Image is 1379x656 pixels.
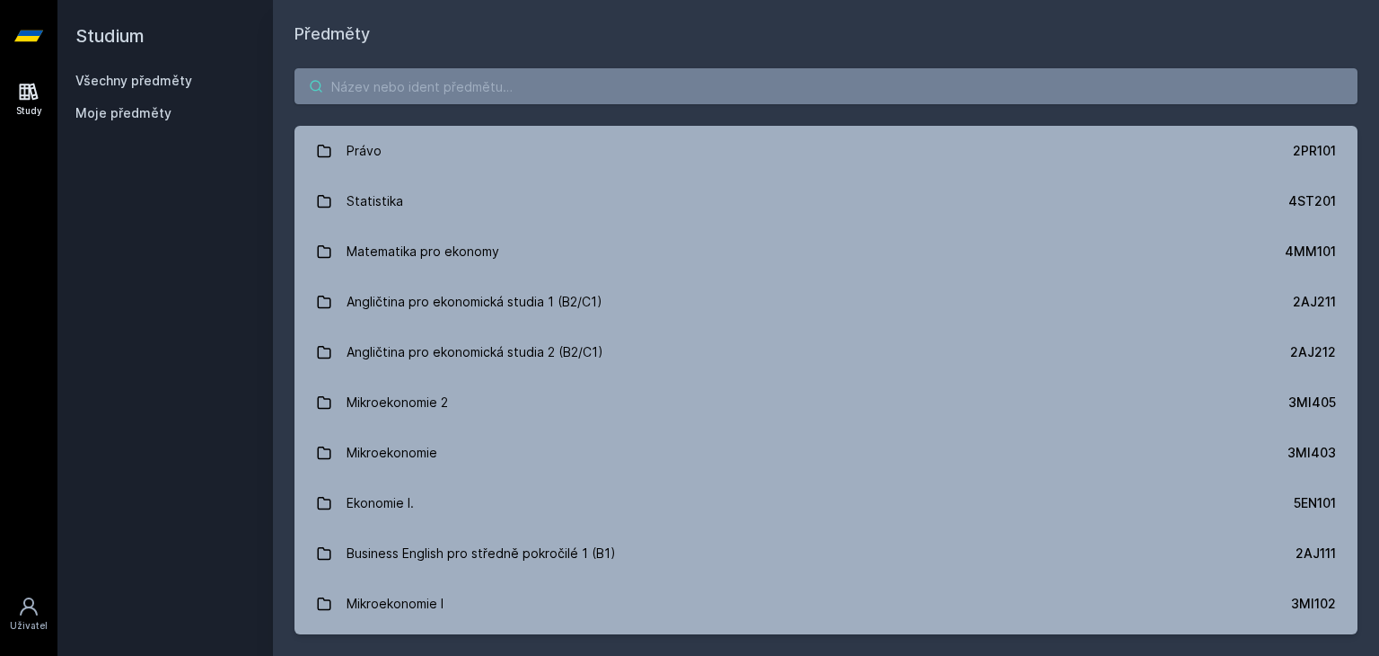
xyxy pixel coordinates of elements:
[294,22,1357,47] h1: Předměty
[347,586,444,622] div: Mikroekonomie I
[347,385,448,421] div: Mikroekonomie 2
[10,619,48,633] div: Uživatel
[347,485,414,521] div: Ekonomie I.
[294,327,1357,377] a: Angličtina pro ekonomická studia 2 (B2/C1) 2AJ212
[294,126,1357,176] a: Právo 2PR101
[294,428,1357,478] a: Mikroekonomie 3MI403
[1290,343,1336,361] div: 2AJ212
[294,176,1357,226] a: Statistika 4ST201
[1293,293,1336,311] div: 2AJ211
[294,528,1357,579] a: Business English pro středně pokročilé 1 (B1) 2AJ111
[1294,494,1336,512] div: 5EN101
[1285,243,1336,261] div: 4MM101
[294,68,1357,104] input: Název nebo ident předmětu…
[347,536,616,572] div: Business English pro středně pokročilé 1 (B1)
[4,587,54,642] a: Uživatel
[1293,142,1336,160] div: 2PR101
[294,277,1357,327] a: Angličtina pro ekonomická studia 1 (B2/C1) 2AJ211
[1288,192,1336,210] div: 4ST201
[294,579,1357,629] a: Mikroekonomie I 3MI102
[294,226,1357,277] a: Matematika pro ekonomy 4MM101
[1288,394,1336,412] div: 3MI405
[294,377,1357,428] a: Mikroekonomie 2 3MI405
[75,104,171,122] span: Moje předměty
[1291,595,1336,613] div: 3MI102
[1287,444,1336,462] div: 3MI403
[1296,545,1336,563] div: 2AJ111
[347,234,499,270] div: Matematika pro ekonomy
[347,334,603,370] div: Angličtina pro ekonomická studia 2 (B2/C1)
[347,284,602,320] div: Angličtina pro ekonomická studia 1 (B2/C1)
[347,133,382,169] div: Právo
[347,183,403,219] div: Statistika
[347,435,437,471] div: Mikroekonomie
[16,104,42,118] div: Study
[294,478,1357,528] a: Ekonomie I. 5EN101
[4,72,54,127] a: Study
[75,73,192,88] a: Všechny předměty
